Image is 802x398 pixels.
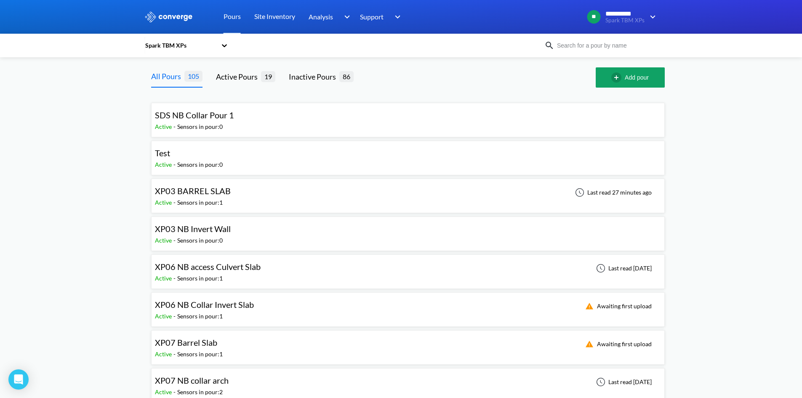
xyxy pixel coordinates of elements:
[173,161,177,168] span: -
[592,263,654,273] div: Last read [DATE]
[177,312,223,321] div: Sensors in pour: 1
[570,187,654,198] div: Last read 27 minutes ago
[605,17,645,24] span: Spark TBM XPs
[596,67,665,88] button: Add pour
[360,11,384,22] span: Support
[155,337,217,347] span: XP07 Barrel Slab
[173,199,177,206] span: -
[151,112,665,120] a: SDS NB Collar Pour 1Active-Sensors in pour:0
[216,71,261,83] div: Active Pours
[151,302,665,309] a: XP06 NB Collar Invert SlabActive-Sensors in pour:1Awaiting first upload
[155,186,231,196] span: XP03 BARREL SLAB
[155,262,261,272] span: XP06 NB access Culvert Slab
[173,275,177,282] span: -
[173,237,177,244] span: -
[151,226,665,233] a: XP03 NB Invert WallActive-Sensors in pour:0
[177,274,223,283] div: Sensors in pour: 1
[155,313,173,320] span: Active
[155,388,173,395] span: Active
[177,122,223,131] div: Sensors in pour: 0
[155,199,173,206] span: Active
[155,148,170,158] span: Test
[144,11,193,22] img: logo_ewhite.svg
[261,71,275,82] span: 19
[339,71,354,82] span: 86
[155,375,229,385] span: XP07 NB collar arch
[155,299,254,310] span: XP06 NB Collar Invert Slab
[611,72,625,83] img: add-circle-outline.svg
[155,110,234,120] span: SDS NB Collar Pour 1
[8,369,29,390] div: Open Intercom Messenger
[173,123,177,130] span: -
[592,377,654,387] div: Last read [DATE]
[151,188,665,195] a: XP03 BARREL SLABActive-Sensors in pour:1Last read 27 minutes ago
[173,313,177,320] span: -
[184,71,202,81] span: 105
[645,12,658,22] img: downArrow.svg
[151,264,665,271] a: XP06 NB access Culvert SlabActive-Sensors in pour:1Last read [DATE]
[155,224,231,234] span: XP03 NB Invert Wall
[580,301,654,311] div: Awaiting first upload
[155,123,173,130] span: Active
[151,378,665,385] a: XP07 NB collar archActive-Sensors in pour:2Last read [DATE]
[177,236,223,245] div: Sensors in pour: 0
[544,40,554,51] img: icon-search.svg
[289,71,339,83] div: Inactive Pours
[151,150,665,158] a: TestActive-Sensors in pour:0
[155,350,173,358] span: Active
[155,275,173,282] span: Active
[173,388,177,395] span: -
[580,339,654,349] div: Awaiting first upload
[338,12,352,22] img: downArrow.svg
[177,387,223,397] div: Sensors in pour: 2
[144,41,217,50] div: Spark TBM XPs
[155,237,173,244] span: Active
[155,161,173,168] span: Active
[389,12,403,22] img: downArrow.svg
[151,340,665,347] a: XP07 Barrel SlabActive-Sensors in pour:1Awaiting first upload
[177,160,223,169] div: Sensors in pour: 0
[151,70,184,82] div: All Pours
[173,350,177,358] span: -
[177,350,223,359] div: Sensors in pour: 1
[177,198,223,207] div: Sensors in pour: 1
[554,41,656,50] input: Search for a pour by name
[309,11,333,22] span: Analysis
